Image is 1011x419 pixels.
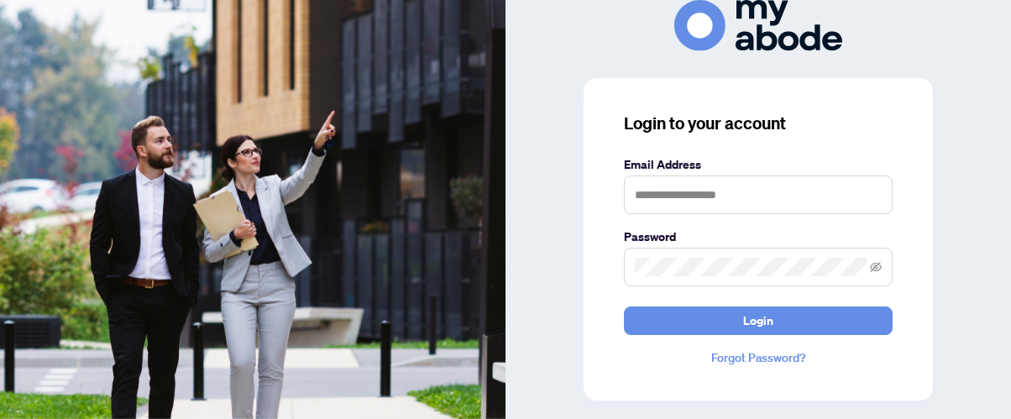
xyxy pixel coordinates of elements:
[624,112,893,135] h3: Login to your account
[624,348,893,367] a: Forgot Password?
[624,306,893,335] button: Login
[624,228,893,246] label: Password
[743,307,773,334] span: Login
[870,261,882,273] span: eye-invisible
[624,155,893,174] label: Email Address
